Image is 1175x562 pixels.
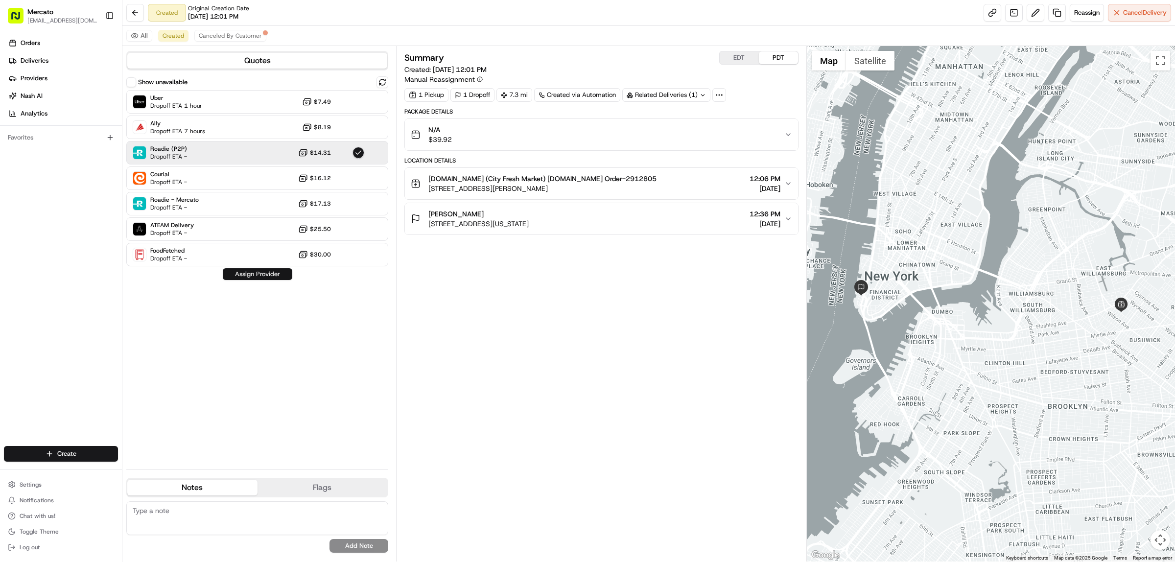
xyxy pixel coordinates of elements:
img: Google [809,549,842,562]
span: [STREET_ADDRESS][PERSON_NAME] [428,184,657,193]
span: $25.50 [310,225,331,233]
div: 💻 [83,248,91,256]
span: • [32,180,36,188]
label: Show unavailable [138,78,188,87]
span: Created [163,32,184,40]
span: Ally [150,119,205,127]
a: 💻API Documentation [79,243,161,261]
button: [DOMAIN_NAME] (City Fresh Market) [DOMAIN_NAME] Order-2912805[STREET_ADDRESS][PERSON_NAME]12:06 P... [405,168,798,199]
button: All [126,30,152,42]
button: [PERSON_NAME][STREET_ADDRESS][US_STATE]12:36 PM[DATE] [405,203,798,234]
button: N/A$39.92 [405,119,798,150]
span: 12:06 PM [750,174,780,184]
a: Orders [4,35,122,51]
button: Notifications [4,493,118,507]
span: Cancel Delivery [1123,8,1167,17]
span: Roadie (P2P) [150,145,187,153]
span: Deliveries [21,56,48,65]
button: $17.13 [298,199,331,209]
button: Toggle fullscreen view [1151,51,1170,70]
span: Dropoff ETA - [150,229,194,237]
button: Chat with us! [4,509,118,523]
a: Nash AI [4,88,122,104]
img: Nash [10,38,29,58]
span: Pylon [97,271,118,279]
img: FoodFetched [133,248,146,261]
span: [DATE] [750,219,780,229]
button: [EMAIL_ADDRESS][DOMAIN_NAME] [27,17,97,24]
span: Log out [20,543,40,551]
span: $16.12 [310,174,331,182]
span: Manual Reassignment [404,74,475,84]
span: $14.31 [310,149,331,157]
span: $39.92 [428,135,452,144]
button: Canceled By Customer [194,30,266,42]
span: API Documentation [93,247,157,257]
button: $8.19 [302,122,331,132]
div: Favorites [4,130,118,145]
button: $16.12 [298,173,331,183]
h3: Summary [404,53,444,62]
div: Past conversations [10,156,63,164]
div: 1 Dropoff [450,88,494,102]
button: Reassign [1070,4,1104,22]
button: CancelDelivery [1108,4,1171,22]
span: N/A [428,125,452,135]
a: Created via Automation [534,88,620,102]
span: [DATE] 12:01 PM [433,65,487,74]
span: $8.19 [314,123,331,131]
button: Assign Provider [223,268,292,280]
a: Analytics [4,106,122,121]
input: Clear [25,92,162,102]
button: Flags [258,480,388,495]
div: 7.3 mi [496,88,532,102]
button: Create [4,446,118,462]
a: Providers [4,70,122,86]
span: [DOMAIN_NAME] (City Fresh Market) [DOMAIN_NAME] Order-2912805 [428,174,657,184]
p: Welcome 👋 [10,68,178,83]
span: Roadie - Mercato [150,196,199,204]
button: Notes [127,480,258,495]
div: 1 Pickup [404,88,448,102]
button: Settings [4,478,118,492]
span: Notifications [20,496,54,504]
span: Dropoff ETA 7 hours [150,127,205,135]
span: Dropoff ETA - [150,204,199,211]
img: Roadie (P2P) [133,146,146,159]
a: Terms [1113,555,1127,561]
span: Original Creation Date [188,4,249,12]
img: ATEAM Delivery [133,223,146,235]
span: Dropoff ETA - [150,178,187,186]
span: Canceled By Customer [199,32,262,40]
button: Show satellite imagery [846,51,894,70]
a: Powered byPylon [69,271,118,279]
img: 9188753566659_6852d8bf1fb38e338040_72.png [21,122,38,140]
button: Start new chat [166,125,178,137]
button: Show street map [812,51,846,70]
img: Courial [133,172,146,185]
span: Toggle Theme [20,528,59,536]
a: Deliveries [4,53,122,69]
span: $17.13 [310,200,331,208]
span: $7.49 [314,98,331,106]
button: Created [158,30,188,42]
span: Knowledge Base [20,247,75,257]
img: Roadie - Mercato [133,197,146,210]
span: ATEAM Delivery [150,221,194,229]
span: Dropoff ETA - [150,255,187,262]
span: Analytics [21,109,47,118]
button: Log out [4,540,118,554]
div: 📗 [10,248,18,256]
div: Package Details [404,108,799,116]
button: Map camera controls [1151,530,1170,550]
span: [DATE] 12:01 PM [188,12,238,21]
span: Mercato [27,7,53,17]
span: [DATE] [38,207,58,214]
span: Courial [150,170,187,178]
a: 📗Knowledge Base [6,243,79,261]
span: Dropoff ETA - [150,153,187,161]
span: • [32,207,36,214]
img: Ally [133,121,146,134]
